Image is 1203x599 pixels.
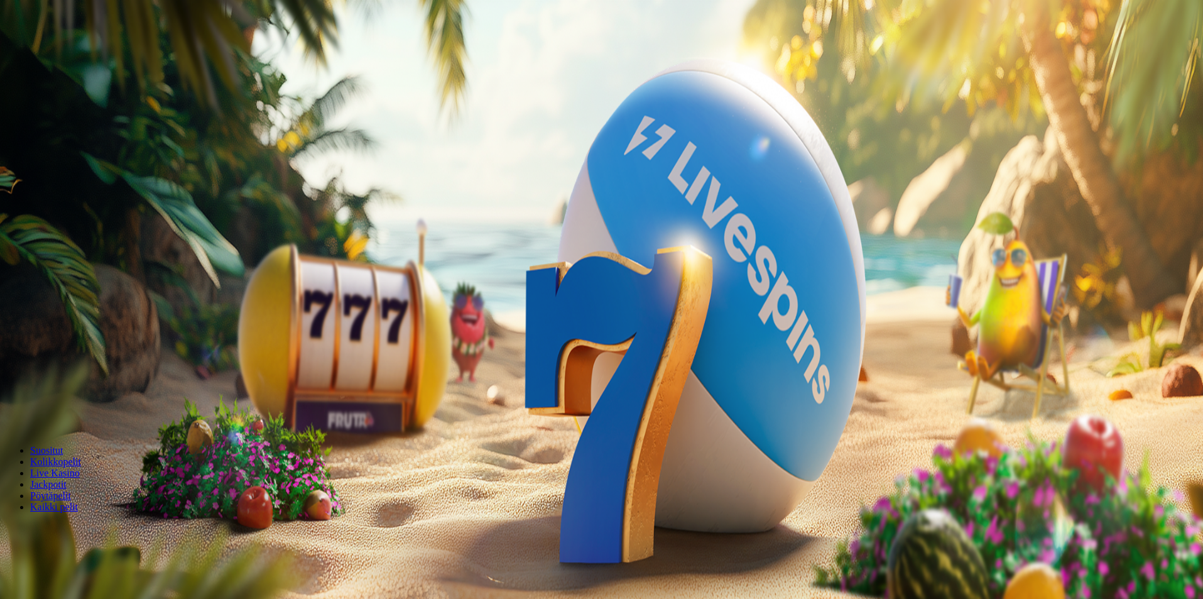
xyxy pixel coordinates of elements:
[5,424,1198,536] header: Lobby
[30,468,80,478] a: Live Kasino
[30,445,63,456] a: Suositut
[30,490,71,501] a: Pöytäpelit
[5,424,1198,513] nav: Lobby
[30,502,78,512] a: Kaikki pelit
[30,456,81,467] a: Kolikkopelit
[30,479,67,490] a: Jackpotit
